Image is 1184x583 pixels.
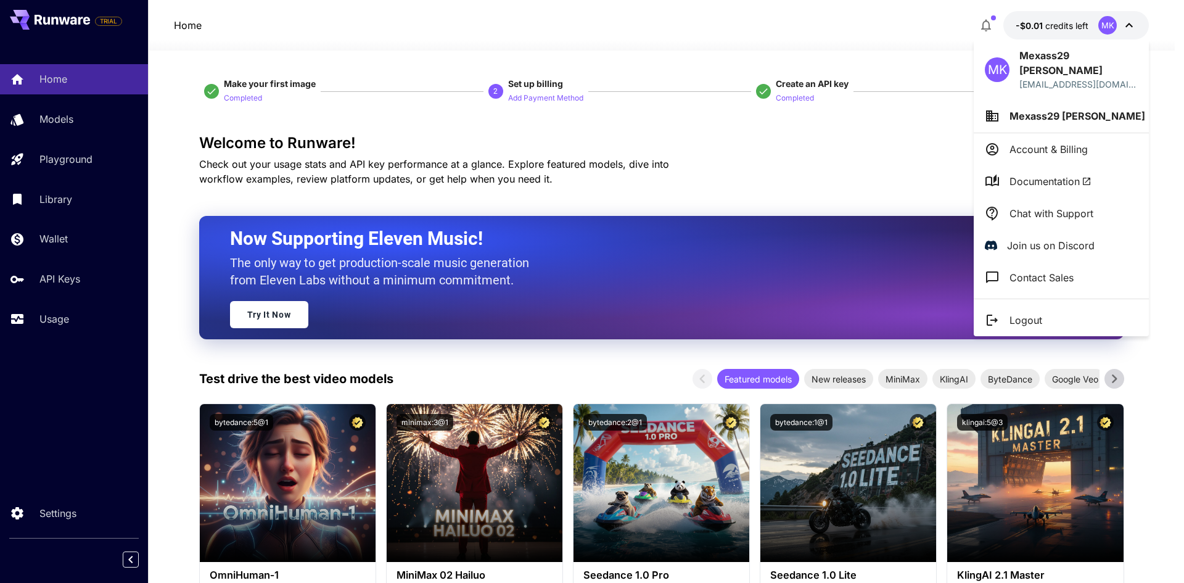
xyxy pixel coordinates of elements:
[1009,110,1145,122] span: Mexass29 [PERSON_NAME]
[1019,78,1138,91] p: [EMAIL_ADDRESS][DOMAIN_NAME]
[974,99,1149,133] button: Mexass29 [PERSON_NAME]
[1009,142,1088,157] p: Account & Billing
[1009,174,1091,189] span: Documentation
[1009,270,1074,285] p: Contact Sales
[1007,238,1095,253] p: Join us on Discord
[1009,206,1093,221] p: Chat with Support
[985,57,1009,82] div: MK
[1009,313,1042,328] p: Logout
[1019,48,1138,78] p: Mexass29 [PERSON_NAME]
[1019,78,1138,91] div: matumba2906@mail.ru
